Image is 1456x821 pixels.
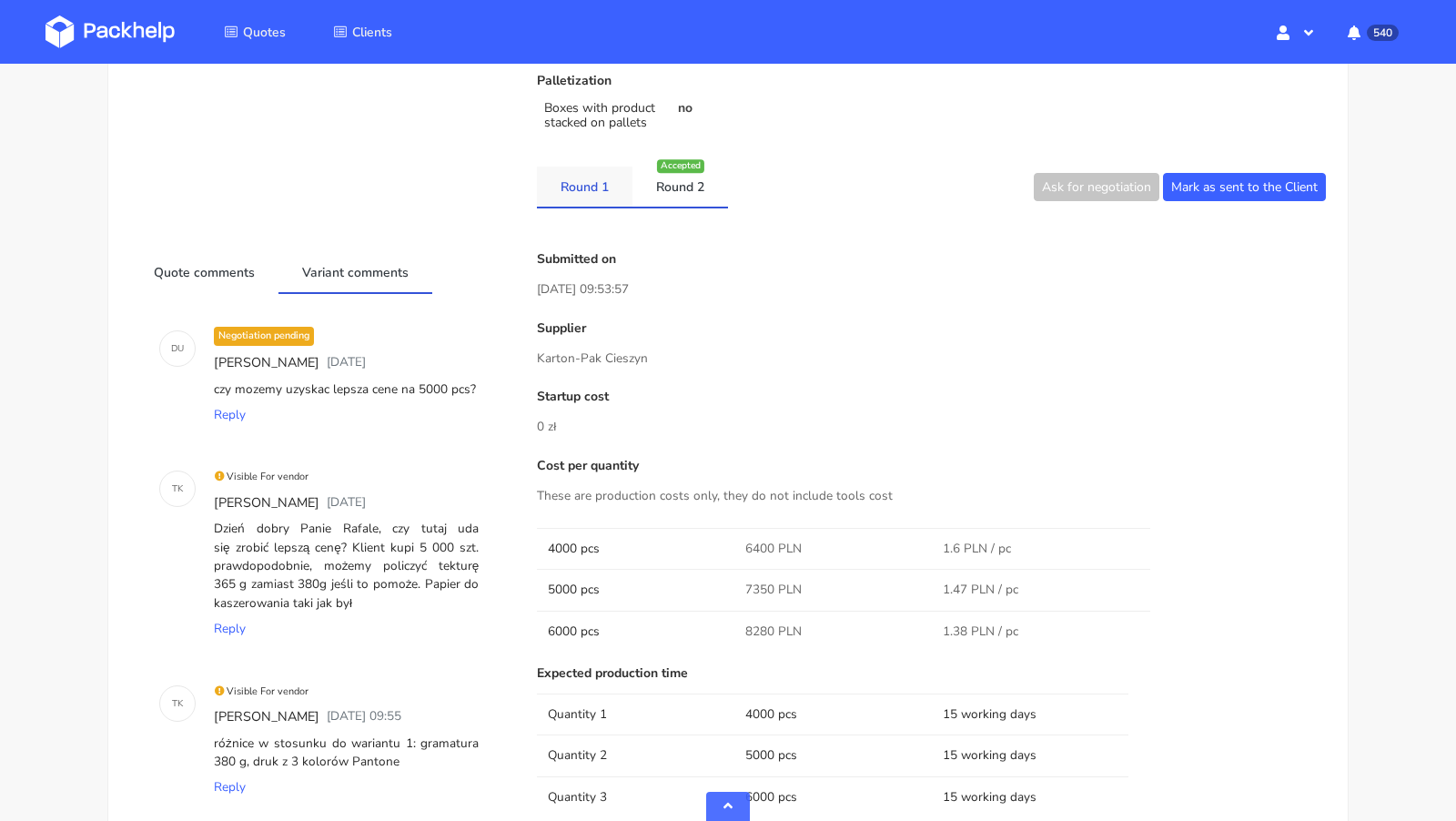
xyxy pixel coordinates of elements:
span: 1.6 PLN / pc [943,540,1011,558]
p: Submitted on [537,252,1326,267]
p: [DATE] 09:53:57 [537,279,1326,299]
td: 6000 pcs [734,776,932,817]
span: 1.47 PLN / pc [943,581,1018,599]
p: These are production costs only, they do not include tools cost [537,486,1326,506]
p: Boxes with product stacked on pallets [544,101,655,130]
span: T [172,477,177,501]
td: Quantity 1 [537,694,734,735]
a: Clients [311,15,414,48]
img: Dashboard [45,15,175,48]
div: Negotiation pending [214,327,314,346]
span: Quotes [243,24,286,41]
span: 6400 PLN [745,540,802,558]
span: K [177,692,183,715]
span: Reply [214,406,246,423]
span: 8280 PLN [745,623,802,641]
span: Clients [352,24,392,41]
div: [DATE] [323,350,369,377]
td: 5000 pcs [734,735,932,775]
span: Reply [214,620,246,637]
p: Palletization [537,74,918,88]
div: Accepted [657,159,704,173]
p: Expected production time [537,666,1326,681]
span: K [177,477,183,501]
button: 540 [1333,15,1410,48]
p: Supplier [537,321,1326,336]
td: Quantity 3 [537,776,734,817]
div: [PERSON_NAME] [210,704,323,731]
td: 15 working days [932,694,1129,735]
p: Karton-Pak Cieszyn [537,349,1326,369]
td: 15 working days [932,735,1129,775]
td: Quantity 2 [537,735,734,775]
span: Reply [214,778,246,796]
div: [DATE] [323,490,369,517]
p: Startup cost [537,390,1326,404]
a: Round 1 [537,167,632,207]
a: Quote comments [130,252,278,292]
span: T [172,692,177,715]
td: 4000 pcs [537,528,734,569]
div: [DATE] 09:55 [323,704,405,731]
p: no [678,101,919,116]
span: D [171,337,177,360]
span: 1.38 PLN / pc [943,623,1018,641]
div: czy mozemy uzyskac lepsza cene na 5000 pcs? [210,377,482,402]
div: Dzień dobry Panie Rafale, czy tutaj uda się zrobić lepszą cenę? Klient kupi 5 000 szt. prawdopodo... [210,516,482,616]
small: Visible For vendor [214,684,308,698]
small: Visible For vendor [214,470,308,483]
p: 0 zł [537,417,1326,437]
div: [PERSON_NAME] [210,350,323,377]
td: 15 working days [932,776,1129,817]
td: 5000 pcs [537,569,734,610]
span: U [177,337,184,360]
p: Cost per quantity [537,459,1326,473]
div: różnice w stosunku do wariantu 1: gramatura 380 g, druk z 3 kolorów Pantone [210,731,482,775]
a: Variant comments [278,252,432,292]
button: Mark as sent to the Client [1163,173,1326,201]
td: 6000 pcs [537,611,734,652]
button: Ask for negotiation [1034,173,1159,201]
td: 4000 pcs [734,694,932,735]
span: 7350 PLN [745,581,802,599]
div: [PERSON_NAME] [210,490,323,517]
span: 540 [1367,25,1399,41]
a: Round 2 [632,167,728,207]
a: Quotes [202,15,308,48]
